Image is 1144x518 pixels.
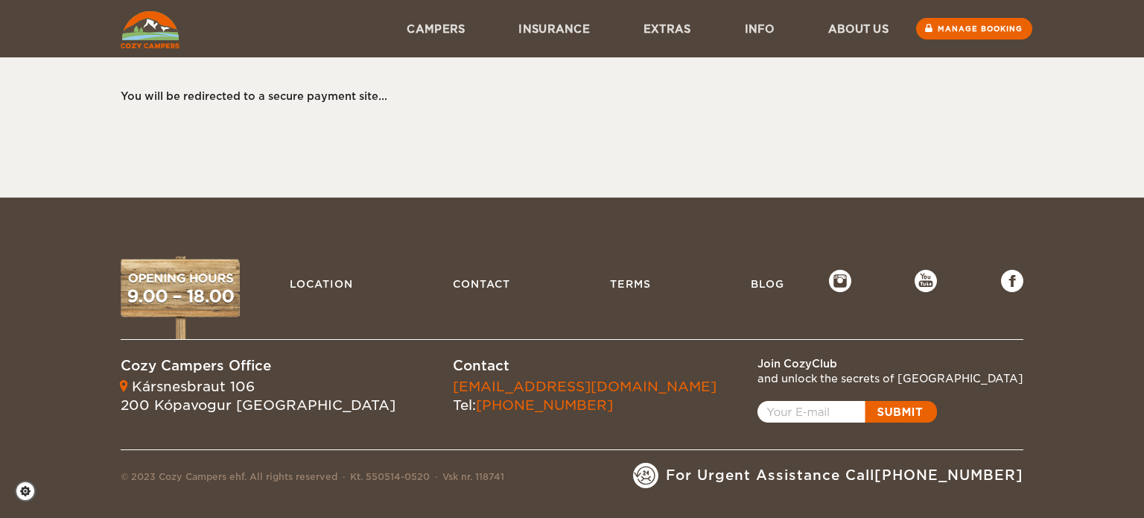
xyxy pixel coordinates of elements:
[282,270,360,298] a: Location
[476,397,613,413] a: [PHONE_NUMBER]
[757,356,1023,371] div: Join CozyClub
[121,377,395,415] div: Kársnesbraut 106 200 Kópavogur [GEOGRAPHIC_DATA]
[916,18,1032,40] a: Manage booking
[121,89,1008,104] div: You will be redirected to a secure payment site...
[453,379,716,394] a: [EMAIL_ADDRESS][DOMAIN_NAME]
[743,270,792,298] a: Blog
[121,11,179,48] img: Cozy Campers
[445,270,518,298] a: Contact
[453,356,716,376] div: Contact
[666,466,1023,485] span: For Urgent Assistance Call
[453,377,716,415] div: Tel:
[874,467,1023,483] a: [PHONE_NUMBER]
[757,371,1023,386] div: and unlock the secrets of [GEOGRAPHIC_DATA]
[121,470,504,488] div: © 2023 Cozy Campers ehf. All rights reserved Kt. 550514-0520 Vsk nr. 118741
[603,270,658,298] a: Terms
[757,401,937,423] a: Open popup
[15,481,45,502] a: Cookie settings
[121,356,395,376] div: Cozy Campers Office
